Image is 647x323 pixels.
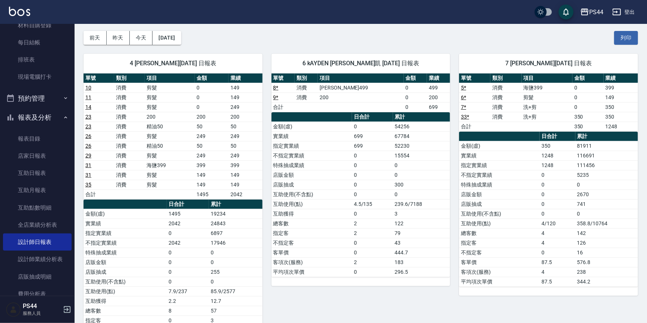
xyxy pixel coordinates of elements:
td: 16 [575,248,638,257]
table: a dense table [271,112,450,277]
td: 200 [195,112,229,122]
td: 399 [604,83,638,92]
td: 12.7 [209,296,262,306]
th: 業績 [229,73,263,83]
img: Person [6,302,21,317]
a: 26 [85,143,91,149]
td: 實業績 [84,219,167,228]
button: 列印 [614,31,638,45]
td: 2042 [167,219,209,228]
td: 特殊抽成業績 [271,160,352,170]
a: 23 [85,114,91,120]
td: 消費 [114,131,145,141]
td: 149 [229,83,263,92]
th: 項目 [318,73,403,83]
td: 合計 [84,189,114,199]
td: 4.5/135 [352,199,393,209]
td: 店販金額 [459,189,540,199]
td: 指定實業績 [271,141,352,151]
button: 前天 [84,31,107,45]
a: 23 [85,123,91,129]
span: 6 kAYDEN [PERSON_NAME]凱 [DATE] 日報表 [280,60,442,67]
td: 不指定實業績 [271,151,352,160]
td: 79 [393,228,450,238]
td: 239.6/7188 [393,199,450,209]
td: 消費 [114,92,145,102]
th: 單號 [84,73,114,83]
th: 單號 [459,73,490,83]
td: 總客數 [459,228,540,238]
td: 0 [195,102,229,112]
td: 特殊抽成業績 [459,180,540,189]
a: 14 [85,104,91,110]
th: 日合計 [167,200,209,209]
a: 互助月報表 [3,182,72,199]
td: 296.5 [393,267,450,277]
td: 0 [195,83,229,92]
td: 消費 [114,83,145,92]
td: 0 [209,257,262,267]
a: 報表目錄 [3,130,72,147]
td: 200 [229,112,263,122]
td: 0 [352,151,393,160]
td: 指定客 [271,228,352,238]
td: 4 [540,228,575,238]
td: 店販抽成 [84,267,167,277]
th: 金額 [195,73,229,83]
td: 互助使用(點) [84,286,167,296]
td: 5235 [575,170,638,180]
td: 實業績 [459,151,540,160]
th: 日合計 [540,132,575,141]
td: 149 [229,92,263,102]
td: 消費 [295,83,318,92]
td: 350 [604,102,638,112]
td: 699 [427,102,450,112]
a: 11 [85,94,91,100]
td: 平均項次單價 [271,267,352,277]
a: 互助日報表 [3,164,72,182]
td: 300 [393,180,450,189]
td: 精油50 [145,141,195,151]
td: 499 [427,83,450,92]
td: 互助使用(點) [459,219,540,228]
td: 350 [604,112,638,122]
td: 客項次(服務) [271,257,352,267]
td: 50 [229,122,263,131]
table: a dense table [459,132,638,287]
th: 業績 [427,73,450,83]
td: 0 [352,160,393,170]
td: 0 [167,228,209,238]
th: 累計 [209,200,262,209]
td: 指定實業績 [84,228,167,238]
td: 0 [572,83,604,92]
a: 35 [85,182,91,188]
td: 50 [195,141,229,151]
td: 0 [540,248,575,257]
td: 444.7 [393,248,450,257]
td: 消費 [490,92,522,102]
td: 不指定實業績 [459,170,540,180]
td: 2 [352,257,393,267]
td: 剪髮 [145,151,195,160]
td: 0 [572,92,604,102]
td: 576.8 [575,257,638,267]
button: 預約管理 [3,89,72,108]
td: 海鹽399 [145,160,195,170]
a: 互助點數明細 [3,199,72,216]
td: 0 [209,277,262,286]
td: 249 [229,151,263,160]
td: 0 [352,180,393,189]
td: 238 [575,267,638,277]
td: 2042 [229,189,263,199]
td: 店販抽成 [271,180,352,189]
table: a dense table [84,73,263,200]
td: 消費 [114,141,145,151]
td: 43 [393,238,450,248]
td: 1248 [604,122,638,131]
th: 業績 [604,73,638,83]
td: 0 [575,180,638,189]
a: 現場電腦打卡 [3,68,72,85]
td: 87.5 [540,277,575,286]
td: 6897 [209,228,262,238]
a: 全店業績分析表 [3,216,72,233]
